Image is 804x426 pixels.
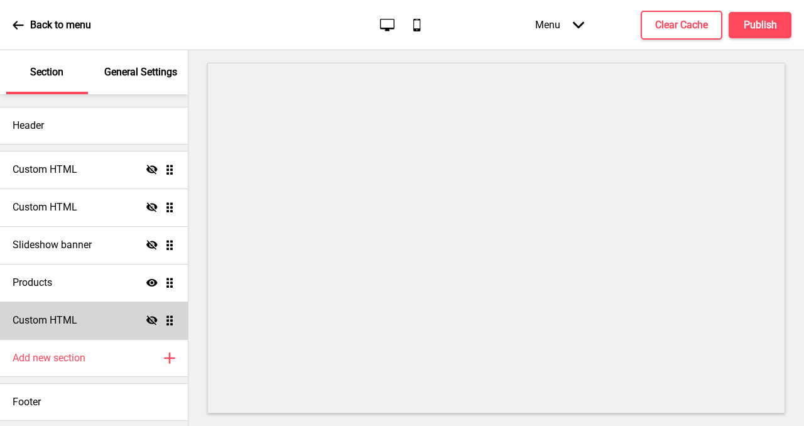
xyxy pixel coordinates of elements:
h4: Clear Cache [655,18,708,32]
h4: Publish [744,18,777,32]
h4: Custom HTML [13,314,77,327]
p: Section [30,65,63,79]
h4: Header [13,119,44,133]
p: General Settings [104,65,177,79]
button: Publish [729,12,791,38]
h4: Add new section [13,351,85,365]
h4: Custom HTML [13,163,77,177]
p: Back to menu [30,18,91,32]
h4: Footer [13,395,41,409]
button: Clear Cache [641,11,722,40]
a: Back to menu [13,8,91,42]
div: Menu [523,6,597,43]
h4: Custom HTML [13,200,77,214]
h4: Slideshow banner [13,238,92,252]
h4: Products [13,276,52,290]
